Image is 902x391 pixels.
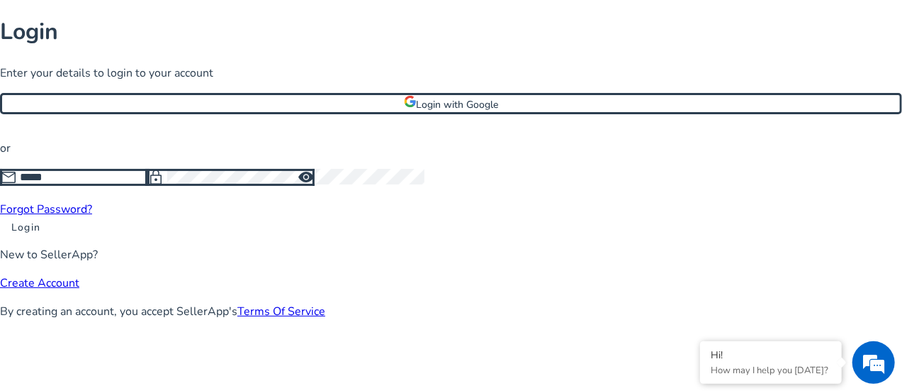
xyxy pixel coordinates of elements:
[711,364,831,377] p: How may I help you today?
[237,304,325,319] a: Terms Of Service
[404,95,417,108] img: google-logo.svg
[298,169,315,186] span: visibility
[11,220,40,235] span: Login
[147,169,164,186] span: lock
[711,348,831,362] div: Hi!
[417,98,499,111] span: Login with Google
